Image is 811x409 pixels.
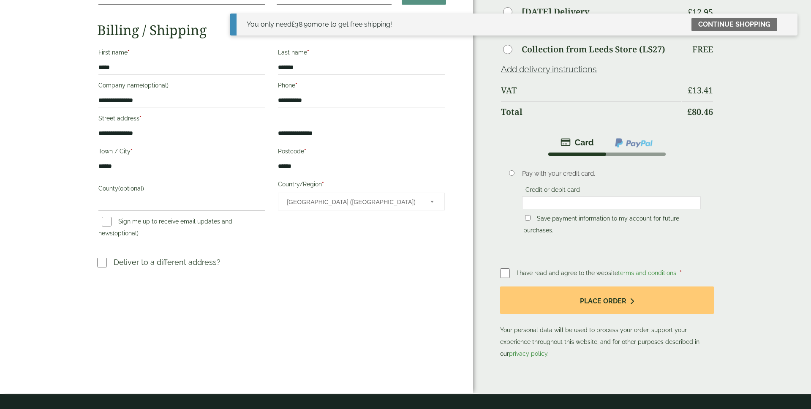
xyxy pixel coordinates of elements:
[98,183,265,197] label: County
[500,286,714,314] button: Place order
[98,218,232,239] label: Sign me up to receive email updates and news
[118,185,144,192] span: (optional)
[128,49,130,56] abbr: required
[278,79,445,94] label: Phone
[688,6,713,18] bdi: 12.95
[98,46,265,61] label: First name
[97,22,446,38] h2: Billing / Shipping
[500,286,714,360] p: Your personal data will be used to process your order, support your experience throughout this we...
[247,19,392,30] div: You only need more to get free shipping!
[295,82,297,89] abbr: required
[687,106,692,117] span: £
[523,215,679,236] label: Save payment information to my account for future purchases.
[688,6,692,18] span: £
[688,85,692,96] span: £
[501,80,681,101] th: VAT
[102,217,112,226] input: Sign me up to receive email updates and news(optional)
[304,148,306,155] abbr: required
[278,193,445,210] span: Country/Region
[291,20,295,28] span: £
[501,64,597,74] a: Add delivery instructions
[618,270,676,276] a: terms and conditions
[114,256,220,268] p: Deliver to a different address?
[98,79,265,94] label: Company name
[522,186,583,196] label: Credit or debit card
[287,193,419,211] span: United Kingdom (UK)
[509,350,547,357] a: privacy policy
[691,18,777,31] a: Continue shopping
[278,145,445,160] label: Postcode
[688,85,713,96] bdi: 13.41
[131,148,133,155] abbr: required
[278,178,445,193] label: Country/Region
[687,106,713,117] bdi: 80.46
[522,45,665,54] label: Collection from Leeds Store (LS27)
[692,44,713,55] p: Free
[307,49,309,56] abbr: required
[501,101,681,122] th: Total
[98,112,265,127] label: Street address
[680,270,682,276] abbr: required
[139,115,142,122] abbr: required
[561,137,594,147] img: stripe.png
[517,270,678,276] span: I have read and agree to the website
[525,199,698,207] iframe: Secure card payment input frame
[322,181,324,188] abbr: required
[113,230,139,237] span: (optional)
[522,169,701,178] p: Pay with your credit card.
[522,8,589,16] label: [DATE] Delivery
[291,20,312,28] span: 38.90
[98,145,265,160] label: Town / City
[143,82,169,89] span: (optional)
[278,46,445,61] label: Last name
[614,137,653,148] img: ppcp-gateway.png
